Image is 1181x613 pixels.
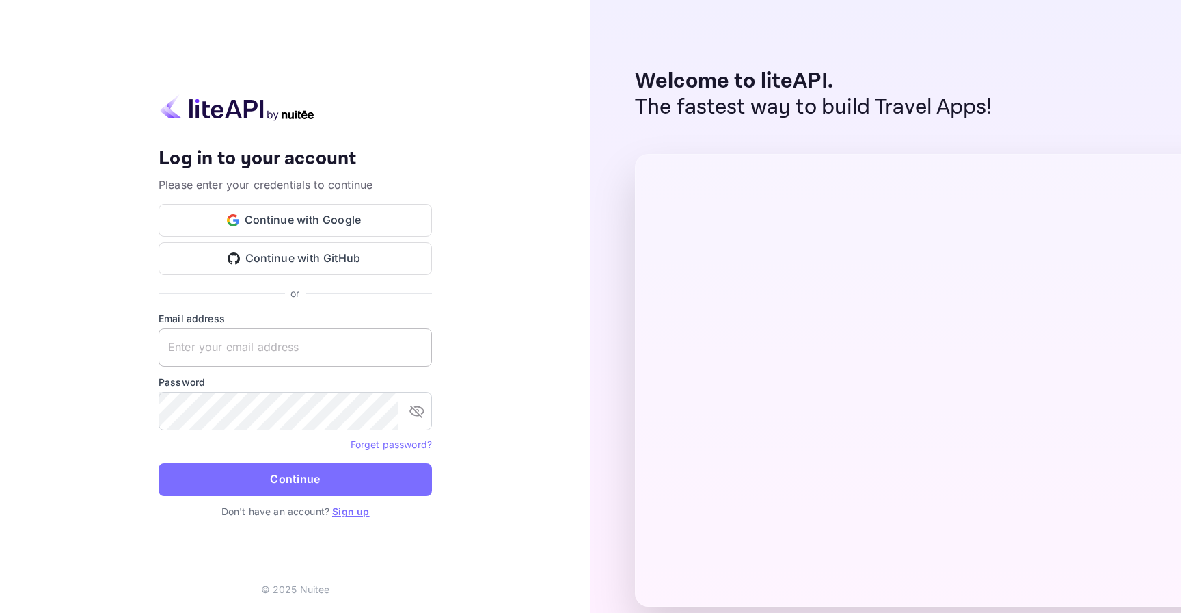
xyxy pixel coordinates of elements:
label: Email address [159,311,432,326]
p: © 2025 Nuitee [261,582,330,597]
button: Continue [159,463,432,496]
button: Continue with GitHub [159,242,432,275]
p: or [290,286,299,300]
p: Don't have an account? [159,504,432,519]
button: toggle password visibility [403,397,431,425]
a: Forget password? [351,437,432,451]
label: Password [159,375,432,389]
p: Welcome to liteAPI. [635,68,992,94]
p: Please enter your credentials to continue [159,177,432,193]
img: liteapi [159,94,316,121]
a: Sign up [332,506,369,517]
input: Enter your email address [159,328,432,367]
a: Forget password? [351,439,432,450]
h4: Log in to your account [159,147,432,171]
p: The fastest way to build Travel Apps! [635,94,992,120]
button: Continue with Google [159,204,432,237]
